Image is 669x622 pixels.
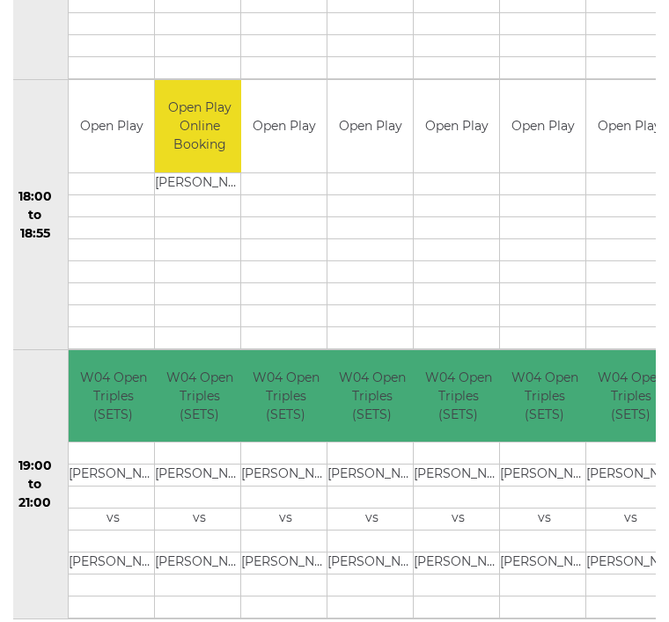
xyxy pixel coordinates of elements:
td: [PERSON_NAME] [241,465,330,487]
td: [PERSON_NAME] [414,552,503,574]
td: [PERSON_NAME] [241,552,330,574]
td: W04 Open Triples (SETS) [241,350,330,443]
td: Open Play [414,80,499,172]
td: Open Play [241,80,327,172]
td: vs [500,509,589,531]
td: vs [155,509,244,531]
td: W04 Open Triples (SETS) [69,350,158,443]
td: vs [327,509,416,531]
td: W04 Open Triples (SETS) [500,350,589,443]
td: vs [69,509,158,531]
td: vs [241,509,330,531]
td: [PERSON_NAME] [69,465,158,487]
td: [PERSON_NAME] [327,552,416,574]
td: W04 Open Triples (SETS) [155,350,244,443]
td: W04 Open Triples (SETS) [414,350,503,443]
td: Open Play [69,80,154,172]
td: [PERSON_NAME] [500,552,589,574]
td: vs [414,509,503,531]
td: 18:00 to 18:55 [2,80,69,350]
td: [PERSON_NAME] [327,465,416,487]
td: [PERSON_NAME] [155,465,244,487]
td: 19:00 to 21:00 [2,349,69,619]
td: [PERSON_NAME] [155,172,244,194]
td: Open Play [327,80,413,172]
td: [PERSON_NAME] [69,552,158,574]
td: Open Play [500,80,585,172]
td: [PERSON_NAME] [414,465,503,487]
td: W04 Open Triples (SETS) [327,350,416,443]
td: Open Play Online Booking [155,80,244,172]
td: [PERSON_NAME] [500,465,589,487]
td: [PERSON_NAME] [155,552,244,574]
